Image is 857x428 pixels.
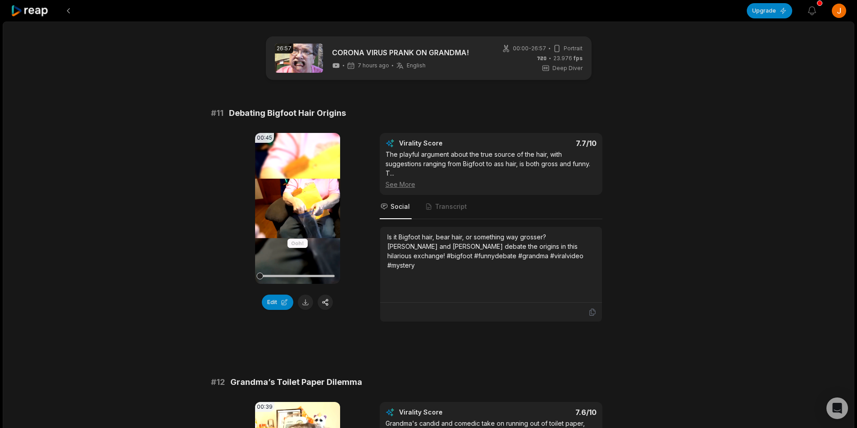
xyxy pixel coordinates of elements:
[500,139,597,148] div: 7.7 /10
[574,55,583,62] span: fps
[387,232,595,270] div: Is it Bigfoot hair, bear hair, or something way grosser? [PERSON_NAME] and [PERSON_NAME] debate t...
[230,376,362,388] span: Grandma’s Toilet Paper Dilemma
[399,408,496,417] div: Virality Score
[229,107,346,119] span: Debating Bigfoot Hair Origins
[564,44,583,53] span: Portrait
[747,3,792,18] button: Upgrade
[500,408,597,417] div: 7.6 /10
[211,107,224,119] span: # 11
[513,44,546,53] span: 00:00 - 26:57
[553,54,583,62] span: 23.976
[399,139,496,148] div: Virality Score
[407,62,426,69] span: English
[386,180,597,189] div: See More
[255,133,340,284] video: Your browser does not support mp4 format.
[262,295,293,310] button: Edit
[332,47,469,58] a: CORONA VIRUS PRANK ON GRANDMA!
[380,195,602,219] nav: Tabs
[390,202,410,211] span: Social
[552,64,583,72] span: Deep Diver
[826,397,848,419] div: Open Intercom Messenger
[435,202,467,211] span: Transcript
[358,62,389,69] span: 7 hours ago
[211,376,225,388] span: # 12
[386,150,597,189] div: The playful argument about the true source of the hair, with suggestions ranging from Bigfoot to ...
